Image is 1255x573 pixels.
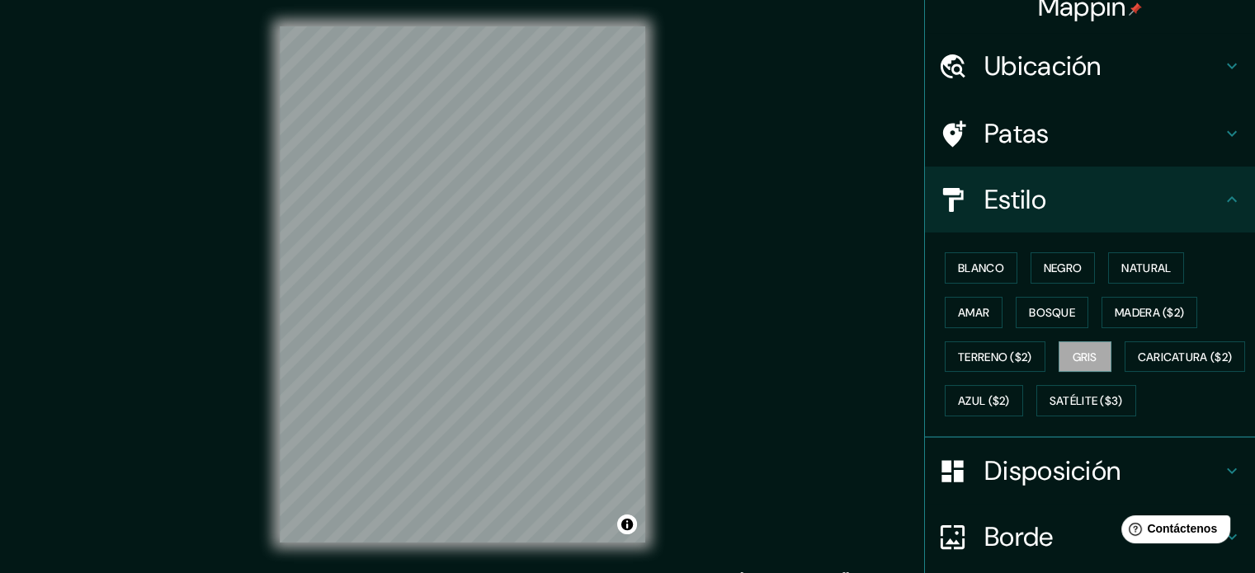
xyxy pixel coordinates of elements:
[925,167,1255,232] div: Estilo
[1125,341,1246,373] button: Caricatura ($2)
[1121,261,1171,275] font: Natural
[984,519,1054,554] font: Borde
[1138,350,1233,364] font: Caricatura ($2)
[1059,341,1111,373] button: Gris
[1031,252,1096,284] button: Negro
[945,341,1045,373] button: Terreno ($2)
[984,182,1046,217] font: Estilo
[1102,297,1197,328] button: Madera ($2)
[984,116,1050,151] font: Patas
[1050,394,1123,409] font: Satélite ($3)
[1108,252,1184,284] button: Natural
[925,504,1255,570] div: Borde
[1044,261,1083,275] font: Negro
[1036,385,1136,416] button: Satélite ($3)
[984,49,1102,83] font: Ubicación
[1073,350,1097,364] font: Gris
[984,453,1121,488] font: Disposición
[1115,305,1184,320] font: Madera ($2)
[958,261,1004,275] font: Blanco
[1029,305,1075,320] font: Bosque
[945,252,1017,284] button: Blanco
[280,26,645,542] canvas: Mapa
[1108,509,1237,555] iframe: Lanzador de widgets de ayuda
[925,33,1255,99] div: Ubicación
[958,394,1010,409] font: Azul ($2)
[925,101,1255,167] div: Patas
[945,385,1023,416] button: Azul ($2)
[958,350,1032,364] font: Terreno ($2)
[1129,2,1142,16] img: pin-icon.png
[925,438,1255,504] div: Disposición
[958,305,989,320] font: Amar
[617,514,637,534] button: Activar o desactivar atribución
[1016,297,1088,328] button: Bosque
[945,297,1003,328] button: Amar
